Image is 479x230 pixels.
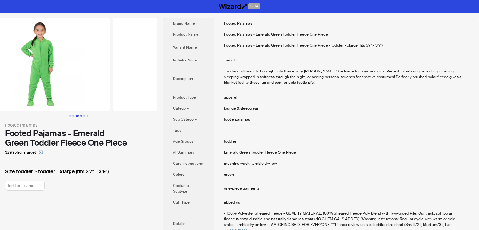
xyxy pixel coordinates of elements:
[224,58,235,63] span: Target
[113,18,254,111] img: Footed Pajamas - Emerald Green Toddler Fleece One Piece Footed Pajamas - Emerald Green Toddler Fl...
[72,115,74,117] button: Go to slide 2
[5,147,152,158] div: $29.95 from Target
[173,200,190,205] span: Cuff Type
[224,21,252,26] span: Footed Pajamas
[173,139,193,144] span: Age Groups
[224,43,464,48] div: Footed Pajamas - Emerald Green Toddler Fleece One Piece - toddler - xlarge (fits 3'7" - 3'9")
[224,200,243,205] span: ribbed cuff
[5,168,152,175] label: toddler > toddler - xlarge (fits 3'7" - 3'9")
[224,106,258,111] span: lounge & sleepwear
[173,21,195,26] span: Brand Name
[76,115,79,117] button: Go to slide 3
[173,76,193,81] span: Description
[173,106,189,111] span: Category
[173,172,184,177] span: Colors
[224,172,234,177] span: green
[39,150,43,154] span: select
[87,115,88,117] button: Go to slide 6
[5,122,152,129] div: Footed Pajamas
[8,181,42,191] span: unavailable
[173,95,196,100] span: Product Type
[224,186,259,191] span: one-piece garments
[224,95,237,100] span: apparel
[173,117,197,122] span: Sub Category
[450,222,453,227] span: ...
[224,161,277,166] span: machine wash, tumble dry low
[5,168,16,175] span: Size :
[224,32,328,37] span: Footed Pajamas - Emerald Green Toddler Fleece One Piece
[83,115,85,117] button: Go to slide 5
[248,3,260,9] span: BETA
[224,68,464,85] div: Toddlers will want to hop right into these cozy kermit green One Piece for boys and girls! Perfec...
[224,211,455,227] span: - 100% Polyester Sheared Fleece - QUALITY MATERIAL: 100% Sheared Fleece Poly Blend with Two-Sided...
[173,150,194,155] span: Ai Summary
[224,139,236,144] span: toddler
[224,150,296,155] span: Emerald Green Toddler Fleece One Piece
[69,115,71,117] button: Go to slide 1
[173,58,198,63] span: Retailer Name
[173,161,203,166] span: Care Instructions
[173,45,197,50] span: Variant Name
[173,32,198,37] span: Product Name
[173,221,185,226] span: Details
[224,117,250,122] span: footie pajamas
[80,115,82,117] button: Go to slide 4
[173,183,189,194] span: Costume Subtype
[5,129,152,147] div: Footed Pajamas - Emerald Green Toddler Fleece One Piece
[173,128,181,133] span: Tags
